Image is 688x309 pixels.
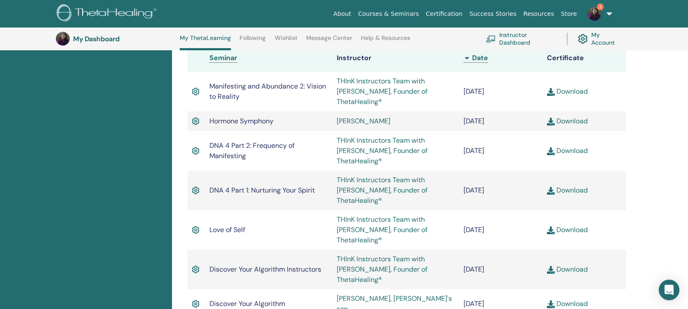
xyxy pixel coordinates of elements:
[547,88,555,96] img: download.svg
[547,299,588,308] a: Download
[361,34,410,48] a: Help & Resources
[659,280,679,300] div: Open Intercom Messenger
[337,136,427,165] a: THInK Instructors Team with [PERSON_NAME], Founder of ThetaHealing®
[330,6,354,22] a: About
[209,53,237,62] span: Seminar
[459,171,543,210] td: [DATE]
[547,300,555,308] img: download.svg
[459,250,543,289] td: [DATE]
[547,226,555,234] img: download.svg
[240,34,266,48] a: Following
[547,186,588,195] a: Download
[192,264,200,275] img: Active Certificate
[558,6,580,22] a: Store
[466,6,520,22] a: Success Stories
[486,29,556,48] a: Instructor Dashboard
[486,35,496,43] img: chalkboard-teacher.svg
[337,175,427,205] a: THInK Instructors Team with [PERSON_NAME], Founder of ThetaHealing®
[192,185,200,196] img: Active Certificate
[337,76,427,106] a: THInK Instructors Team with [PERSON_NAME], Founder of ThetaHealing®
[459,111,543,131] td: [DATE]
[355,6,423,22] a: Courses & Seminars
[275,34,298,48] a: Wishlist
[587,7,601,21] img: default.jpg
[337,254,427,284] a: THInK Instructors Team with [PERSON_NAME], Founder of ThetaHealing®
[306,34,352,48] a: Message Center
[547,187,555,195] img: download.svg
[209,186,315,195] span: DNA 4 Part 1: Nurturing Your Spirit
[56,32,70,46] img: default.jpg
[547,87,588,96] a: Download
[57,4,160,24] img: logo.png
[209,225,245,234] span: Love of Self
[597,3,604,10] span: 3
[578,32,588,46] img: cog.svg
[332,44,460,72] th: Instructor
[547,146,588,155] a: Download
[337,215,427,245] a: THInK Instructors Team with [PERSON_NAME], Founder of ThetaHealing®
[459,131,543,171] td: [DATE]
[578,29,623,48] a: My Account
[547,266,555,274] img: download.svg
[464,53,488,63] a: Date
[543,44,626,72] th: Certificate
[209,299,285,308] span: Discover Your Algorithm
[547,225,588,234] a: Download
[209,53,237,63] a: Seminar
[337,116,390,125] a: [PERSON_NAME]
[472,53,488,62] span: Date
[209,141,295,160] span: DNA 4 Part 2: Frequency of Manifesting
[422,6,466,22] a: Certification
[520,6,558,22] a: Resources
[459,72,543,111] td: [DATE]
[547,116,588,125] a: Download
[192,116,200,127] img: Active Certificate
[73,35,159,43] h3: My Dashboard
[547,147,555,155] img: download.svg
[209,116,273,125] span: Hormone Symphony
[209,82,326,101] span: Manifesting and Abundance 2: Vision to Reality
[547,118,555,125] img: download.svg
[547,265,588,274] a: Download
[180,34,231,50] a: My ThetaLearning
[192,224,200,236] img: Active Certificate
[209,265,321,274] span: Discover Your Algorithm Instructors
[192,86,200,97] img: Active Certificate
[192,145,200,156] img: Active Certificate
[459,210,543,250] td: [DATE]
